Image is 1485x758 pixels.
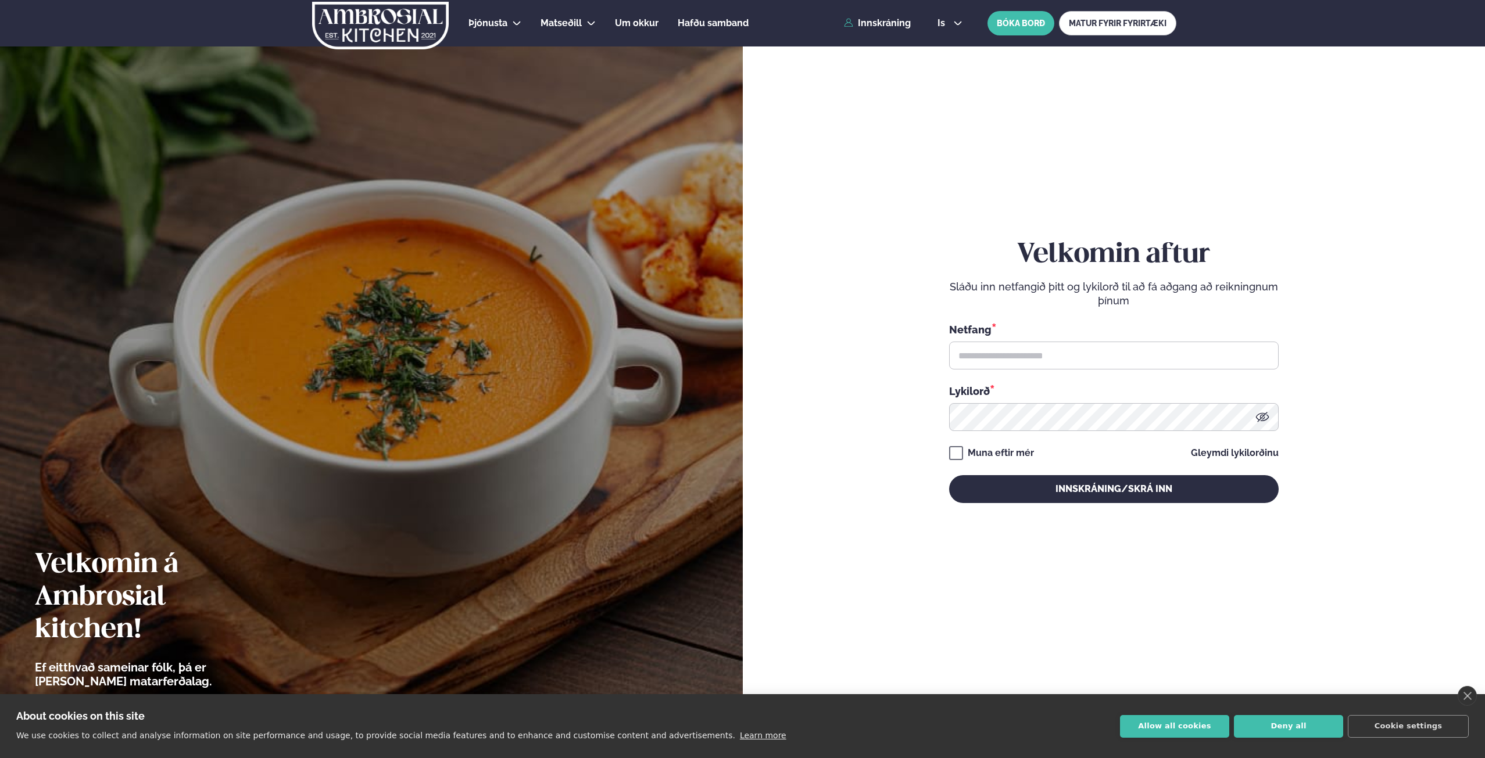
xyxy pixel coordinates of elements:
a: MATUR FYRIR FYRIRTÆKI [1059,11,1176,35]
span: Um okkur [615,17,659,28]
div: Lykilorð [949,383,1279,398]
strong: About cookies on this site [16,710,145,722]
span: Matseðill [541,17,582,28]
h2: Velkomin á Ambrosial kitchen! [35,549,276,646]
span: Þjónusta [468,17,507,28]
a: Hafðu samband [678,16,749,30]
span: Hafðu samband [678,17,749,28]
a: Gleymdi lykilorðinu [1191,448,1279,458]
h2: Velkomin aftur [949,239,1279,271]
p: We use cookies to collect and analyse information on site performance and usage, to provide socia... [16,731,735,740]
button: Innskráning/Skrá inn [949,475,1279,503]
a: Innskráning [844,18,911,28]
div: Netfang [949,322,1279,337]
a: Matseðill [541,16,582,30]
button: Allow all cookies [1120,715,1229,738]
button: BÓKA BORÐ [987,11,1054,35]
a: Um okkur [615,16,659,30]
p: Sláðu inn netfangið þitt og lykilorð til að fá aðgang að reikningnum þínum [949,280,1279,308]
a: close [1458,686,1477,706]
p: Ef eitthvað sameinar fólk, þá er [PERSON_NAME] matarferðalag. [35,660,276,688]
a: Þjónusta [468,16,507,30]
button: Cookie settings [1348,715,1469,738]
button: is [928,19,972,28]
img: logo [311,2,450,49]
span: is [937,19,949,28]
a: Learn more [740,731,786,740]
button: Deny all [1234,715,1343,738]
